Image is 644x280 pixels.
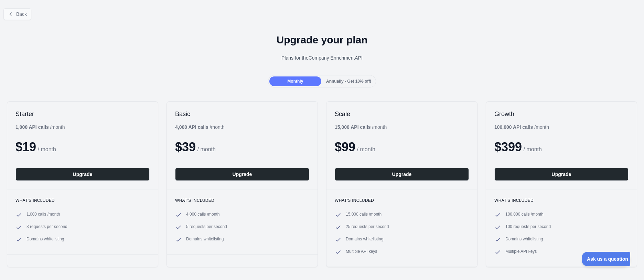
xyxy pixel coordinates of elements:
[582,252,630,266] iframe: Toggle Customer Support
[335,140,355,154] span: $ 99
[335,124,387,131] div: / month
[494,110,629,118] h2: Growth
[494,124,549,131] div: / month
[494,140,522,154] span: $ 399
[494,124,533,130] b: 100,000 API calls
[335,110,469,118] h2: Scale
[175,110,309,118] h2: Basic
[335,124,371,130] b: 15,000 API calls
